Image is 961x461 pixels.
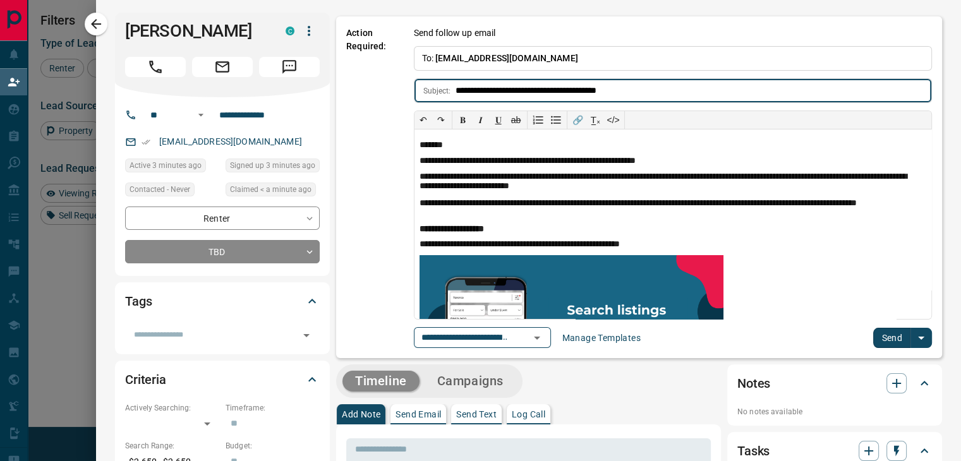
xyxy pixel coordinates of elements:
a: [EMAIL_ADDRESS][DOMAIN_NAME] [159,136,302,147]
div: split button [873,328,932,348]
p: Send follow up email [414,27,496,40]
button: ab [507,111,525,129]
p: Search Range: [125,440,219,452]
button: Open [298,326,315,344]
span: Contacted - Never [130,183,190,196]
svg: Email Verified [142,138,150,147]
p: Send Email [396,410,441,419]
s: ab [511,115,521,125]
div: Wed Oct 15 2025 [125,159,219,176]
p: Actively Searching: [125,402,219,414]
button: Open [528,329,546,347]
button: Timeline [342,371,420,392]
button: T̲ₓ [587,111,605,129]
button: Numbered list [529,111,547,129]
p: Budget: [226,440,320,452]
span: Message [259,57,320,77]
h2: Tasks [737,441,770,461]
h2: Notes [737,373,770,393]
div: TBD [125,240,320,263]
button: Campaigns [425,371,516,392]
button: Manage Templates [555,328,648,348]
button: ↷ [432,111,450,129]
button: Send [873,328,910,348]
p: No notes available [737,406,932,417]
img: search_like_a_pro.png [420,255,724,388]
button: Bullet list [547,111,565,129]
div: Wed Oct 15 2025 [226,183,320,200]
div: Criteria [125,364,320,395]
p: Action Required: [346,27,394,348]
button: 𝑰 [472,111,490,129]
p: Subject: [423,85,451,97]
button: 𝐁 [454,111,472,129]
p: Timeframe: [226,402,320,414]
div: Tags [125,286,320,316]
button: Open [193,107,209,123]
h1: [PERSON_NAME] [125,21,267,41]
button: 🔗 [569,111,587,129]
h2: Tags [125,291,152,311]
span: Active 3 minutes ago [130,159,202,172]
div: condos.ca [286,27,294,35]
span: Email [192,57,253,77]
p: Send Text [456,410,497,419]
p: Log Call [512,410,545,419]
p: To: [414,46,933,71]
button: 𝐔 [490,111,507,129]
div: Notes [737,368,932,398]
span: 𝐔 [495,115,502,125]
span: Call [125,57,186,77]
button: ↶ [414,111,432,129]
p: Add Note [342,410,380,419]
span: Signed up 3 minutes ago [230,159,315,172]
span: Claimed < a minute ago [230,183,311,196]
h2: Criteria [125,369,166,390]
span: [EMAIL_ADDRESS][DOMAIN_NAME] [435,53,578,63]
button: </> [605,111,622,129]
div: Renter [125,207,320,230]
div: Wed Oct 15 2025 [226,159,320,176]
